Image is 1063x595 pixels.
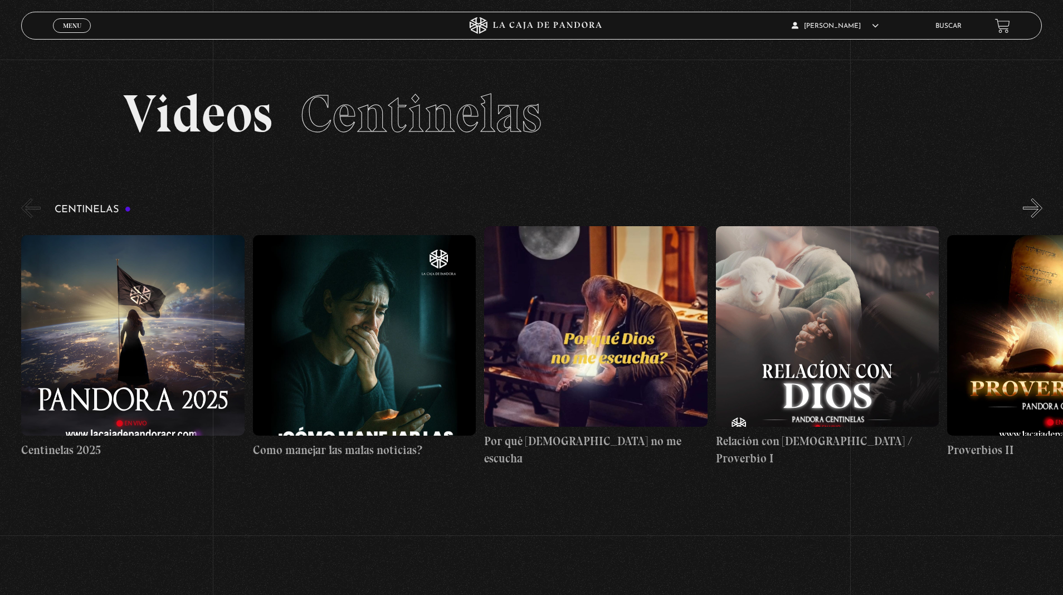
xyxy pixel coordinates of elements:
h4: Por qué [DEMOGRAPHIC_DATA] no me escucha [484,432,708,467]
span: Menu [63,22,81,29]
span: Centinelas [300,82,542,145]
a: Por qué [DEMOGRAPHIC_DATA] no me escucha [484,226,708,467]
a: View your shopping cart [995,18,1010,33]
button: Next [1023,198,1042,218]
h4: Relación con [DEMOGRAPHIC_DATA] / Proverbio I [716,432,939,467]
h4: Centinelas 2025 [21,441,245,459]
a: Como manejar las malas noticias? [253,226,476,467]
button: Previous [21,198,41,218]
h2: Videos [123,87,939,140]
span: Cerrar [59,32,85,40]
h3: Centinelas [55,204,131,215]
span: [PERSON_NAME] [792,23,879,30]
a: Buscar [935,23,962,30]
a: Centinelas 2025 [21,226,245,467]
h4: Como manejar las malas noticias? [253,441,476,459]
a: Relación con [DEMOGRAPHIC_DATA] / Proverbio I [716,226,939,467]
